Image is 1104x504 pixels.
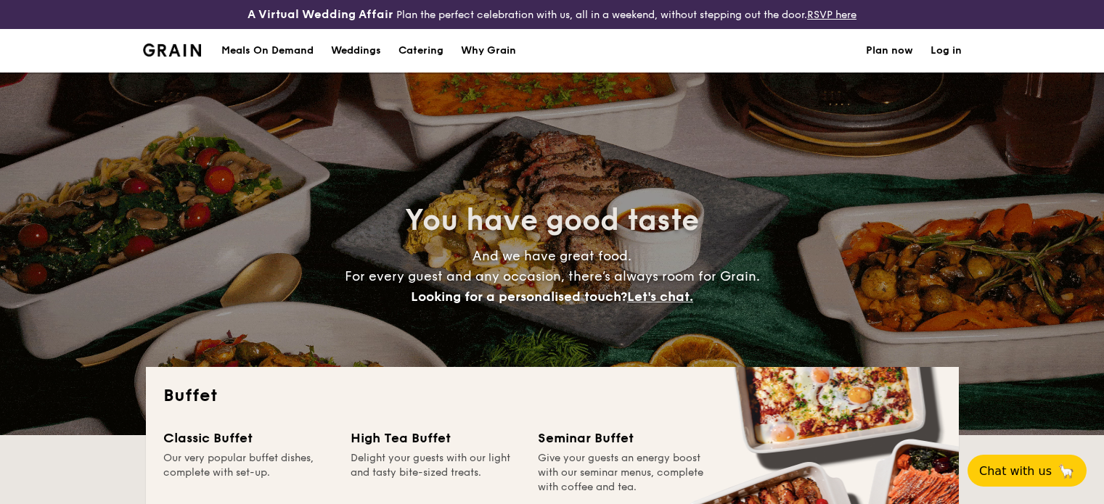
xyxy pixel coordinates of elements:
h2: Buffet [163,384,941,408]
span: 🦙 [1058,463,1075,479]
h1: Catering [398,29,443,73]
div: Delight your guests with our light and tasty bite-sized treats. [351,451,520,495]
h4: A Virtual Wedding Affair [248,6,393,23]
button: Chat with us🦙 [968,455,1087,487]
span: And we have great food. For every guest and any occasion, there’s always room for Grain. [345,248,760,305]
div: Meals On Demand [221,29,314,73]
span: You have good taste [405,203,699,238]
span: Looking for a personalised touch? [411,289,627,305]
span: Chat with us [979,464,1052,478]
div: Our very popular buffet dishes, complete with set-up. [163,451,333,495]
div: Seminar Buffet [538,428,708,448]
a: Log in [931,29,962,73]
div: Classic Buffet [163,428,333,448]
a: Plan now [866,29,913,73]
a: Logotype [143,44,202,57]
span: Let's chat. [627,289,693,305]
div: High Tea Buffet [351,428,520,448]
a: Why Grain [452,29,525,73]
img: Grain [143,44,202,57]
div: Give your guests an energy boost with our seminar menus, complete with coffee and tea. [538,451,708,495]
div: Weddings [331,29,381,73]
div: Why Grain [461,29,516,73]
div: Plan the perfect celebration with us, all in a weekend, without stepping out the door. [184,6,920,23]
a: RSVP here [807,9,856,21]
a: Meals On Demand [213,29,322,73]
a: Catering [390,29,452,73]
a: Weddings [322,29,390,73]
